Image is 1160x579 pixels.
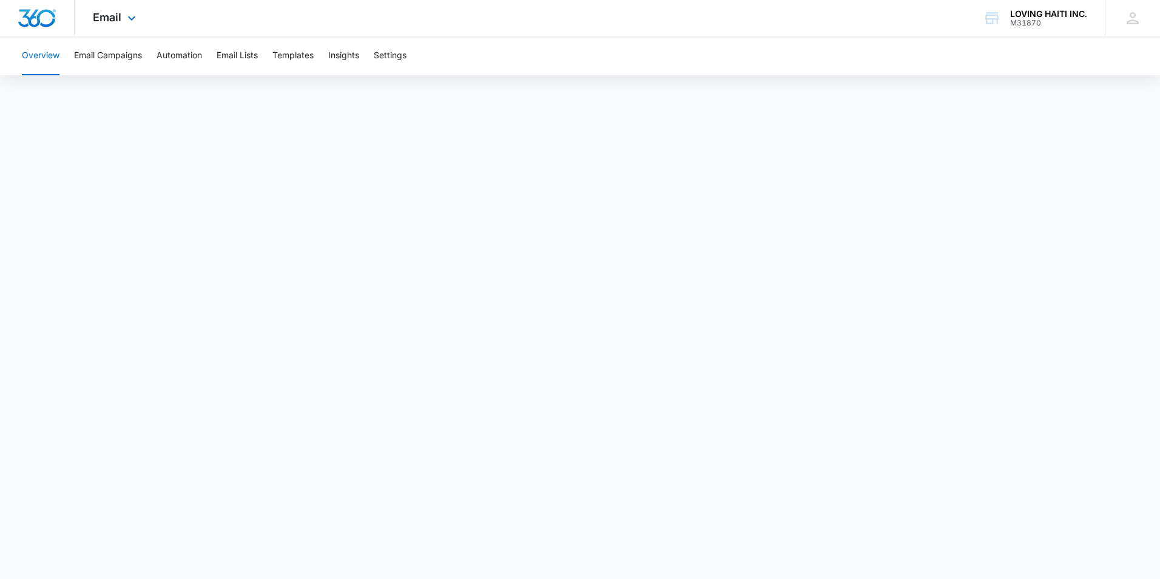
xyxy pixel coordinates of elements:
div: account name [1010,9,1087,19]
span: Email [93,11,121,24]
div: account id [1010,19,1087,27]
button: Email Lists [217,36,258,75]
button: Insights [328,36,359,75]
button: Settings [374,36,406,75]
button: Automation [157,36,202,75]
button: Templates [272,36,314,75]
button: Overview [22,36,59,75]
button: Email Campaigns [74,36,142,75]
